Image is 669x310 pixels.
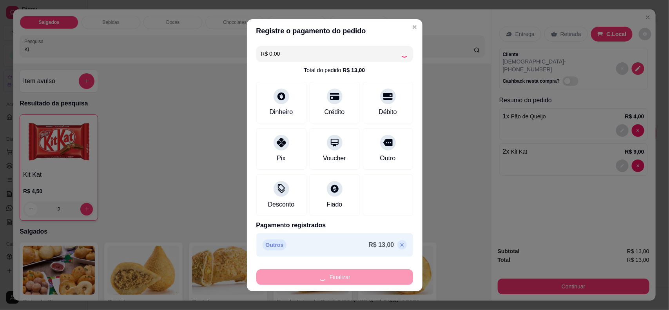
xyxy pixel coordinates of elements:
[256,221,413,230] p: Pagamento registrados
[268,200,295,209] div: Desconto
[401,50,408,58] div: Loading
[379,107,397,117] div: Débito
[369,240,394,250] p: R$ 13,00
[270,107,293,117] div: Dinheiro
[263,239,287,250] p: Outros
[380,154,395,163] div: Outro
[277,154,285,163] div: Pix
[247,19,422,43] header: Registre o pagamento do pedido
[343,66,365,74] div: R$ 13,00
[323,154,346,163] div: Voucher
[261,46,401,62] input: Ex.: hambúrguer de cordeiro
[325,107,345,117] div: Crédito
[408,21,421,33] button: Close
[304,66,365,74] div: Total do pedido
[326,200,342,209] div: Fiado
